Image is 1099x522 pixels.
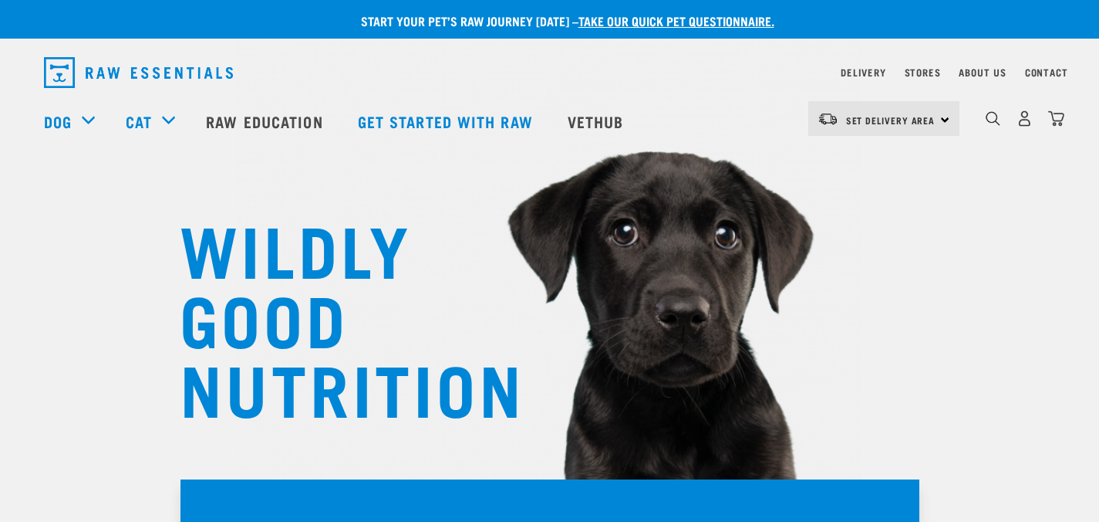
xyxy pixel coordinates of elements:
nav: dropdown navigation [32,51,1068,94]
a: take our quick pet questionnaire. [578,17,774,24]
img: home-icon-1@2x.png [986,111,1000,126]
img: user.png [1016,110,1033,127]
a: Raw Education [190,90,342,152]
h1: WILDLY GOOD NUTRITION [180,212,488,421]
a: Contact [1025,69,1068,75]
span: Set Delivery Area [846,117,935,123]
img: Raw Essentials Logo [44,57,233,88]
a: Dog [44,110,72,133]
a: Stores [905,69,941,75]
a: Get started with Raw [342,90,552,152]
img: van-moving.png [818,112,838,126]
a: About Us [959,69,1006,75]
a: Delivery [841,69,885,75]
a: Cat [126,110,152,133]
img: home-icon@2x.png [1048,110,1064,127]
a: Vethub [552,90,643,152]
